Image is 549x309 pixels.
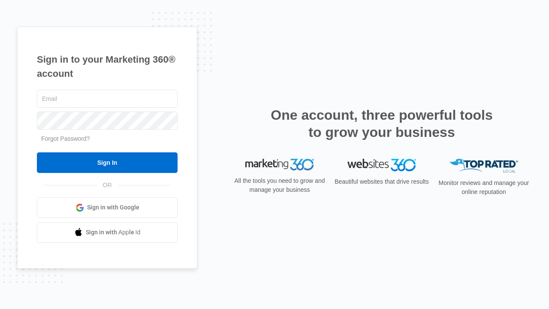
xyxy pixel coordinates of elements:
[87,203,139,212] span: Sign in with Google
[37,222,178,243] a: Sign in with Apple Id
[37,90,178,108] input: Email
[334,177,430,186] p: Beautiful websites that drive results
[37,52,178,81] h1: Sign in to your Marketing 360® account
[37,197,178,218] a: Sign in with Google
[41,135,90,142] a: Forgot Password?
[86,228,141,237] span: Sign in with Apple Id
[245,159,314,171] img: Marketing 360
[436,179,532,197] p: Monitor reviews and manage your online reputation
[449,159,518,173] img: Top Rated Local
[37,152,178,173] input: Sign In
[97,181,118,190] span: OR
[268,106,495,141] h2: One account, three powerful tools to grow your business
[347,159,416,171] img: Websites 360
[232,176,328,194] p: All the tools you need to grow and manage your business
